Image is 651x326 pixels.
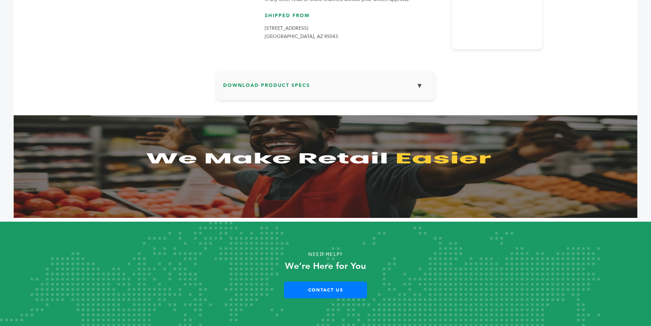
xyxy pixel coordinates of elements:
p: Need Help? [32,249,619,260]
p: [STREET_ADDRESS] [GEOGRAPHIC_DATA], AZ 85043 [265,24,445,41]
a: Contact Us [284,282,367,298]
img: Screenshot%202025-05-07%20at%2010.39.25%E2%80%AFAM.png [14,115,637,218]
h3: Shipped From [265,12,445,24]
h3: Download Product Specs [223,78,428,98]
strong: We’re Here for You [285,260,366,272]
button: ▼ [411,78,428,93]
